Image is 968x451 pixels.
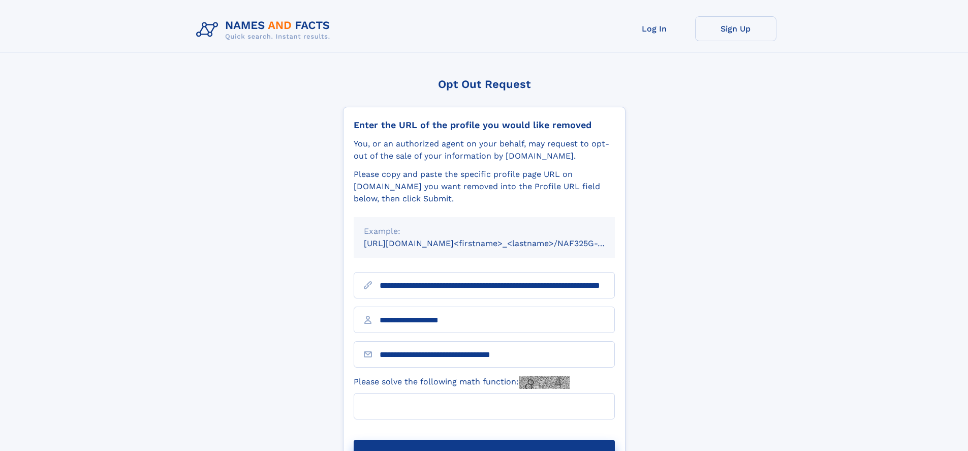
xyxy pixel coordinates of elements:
div: Example: [364,225,605,237]
a: Log In [614,16,695,41]
div: Please copy and paste the specific profile page URL on [DOMAIN_NAME] you want removed into the Pr... [354,168,615,205]
img: Logo Names and Facts [192,16,338,44]
div: Opt Out Request [343,78,626,91]
label: Please solve the following math function: [354,376,570,389]
small: [URL][DOMAIN_NAME]<firstname>_<lastname>/NAF325G-xxxxxxxx [364,238,634,248]
div: You, or an authorized agent on your behalf, may request to opt-out of the sale of your informatio... [354,138,615,162]
div: Enter the URL of the profile you would like removed [354,119,615,131]
a: Sign Up [695,16,776,41]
